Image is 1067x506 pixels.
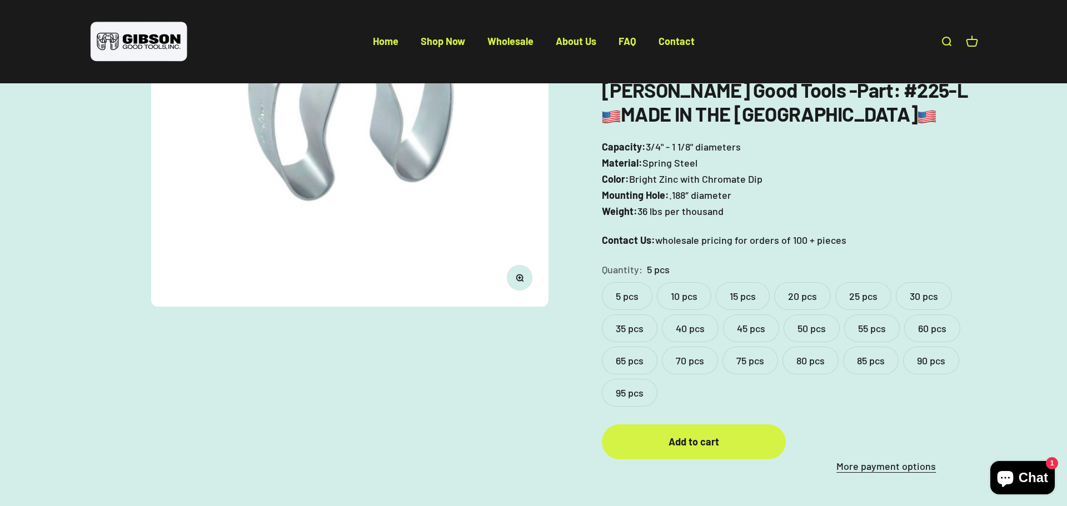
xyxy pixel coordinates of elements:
span: Spring Steel [642,155,697,171]
iframe: PayPal-paypal [795,424,978,449]
b: MADE IN THE [GEOGRAPHIC_DATA] [602,102,936,126]
b: Mounting Hole: [602,189,669,201]
a: FAQ [619,35,636,47]
a: Home [373,35,398,47]
a: Shop Now [421,35,465,47]
b: Capacity: [602,141,646,153]
a: More payment options [795,458,978,474]
span: 36 lbs per thousand [637,203,724,219]
a: Wholesale [487,35,533,47]
b: Material: [602,157,642,169]
variant-option-value: 5 pcs [647,262,670,278]
a: Contact [659,35,695,47]
span: Part [857,78,893,102]
b: : #225-L [894,78,968,102]
span: .188″ diameter [669,187,731,203]
div: Add to cart [624,434,763,450]
b: Color: [602,173,629,185]
button: Add to cart [602,424,785,459]
a: About Us [556,35,596,47]
span: Bright Zinc with Chromate Dip [629,171,762,187]
inbox-online-store-chat: Shopify online store chat [987,461,1058,497]
p: 3/4" - 1 1/8" diameters [602,139,978,219]
p: wholesale pricing for orders of 100 + pieces [602,232,978,248]
strong: Contact Us: [602,234,655,246]
b: [PERSON_NAME] Good Tools - [602,78,893,102]
b: Weight: [602,205,637,217]
legend: Quantity: [602,262,642,278]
